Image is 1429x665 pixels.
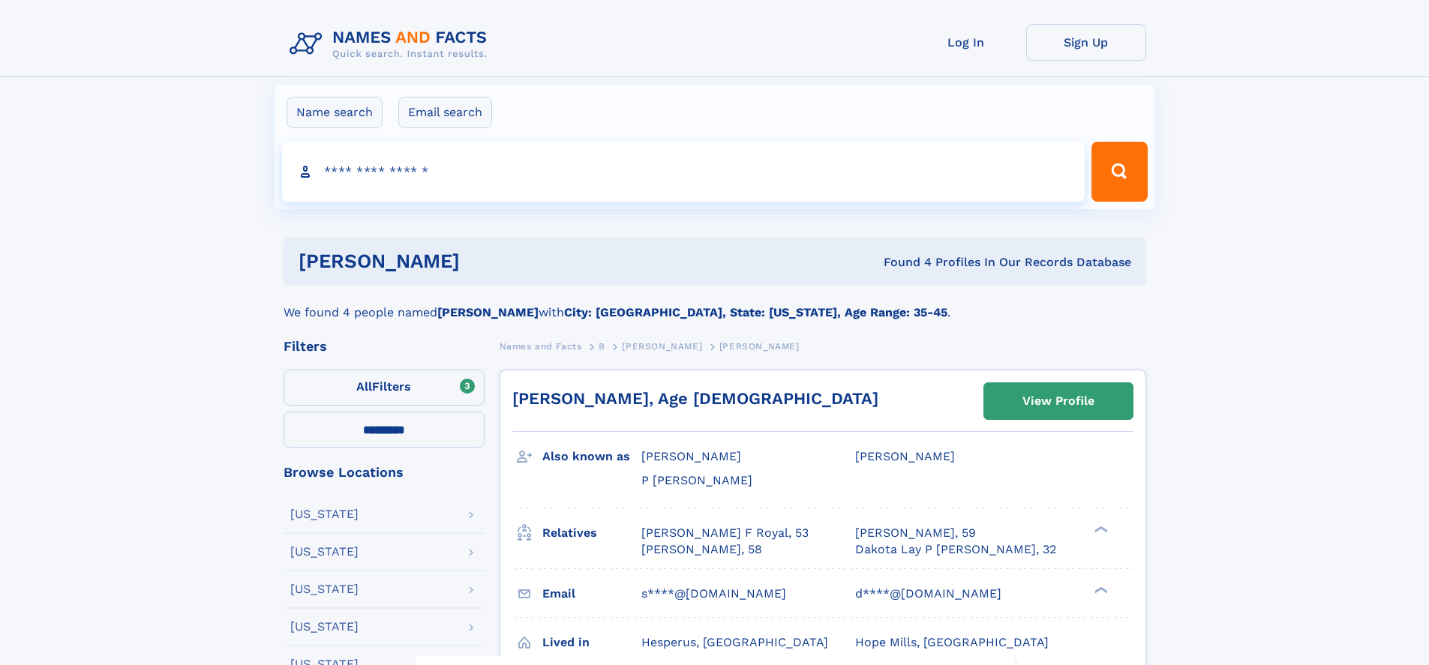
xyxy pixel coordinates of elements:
[855,635,1049,649] span: Hope Mills, [GEOGRAPHIC_DATA]
[284,370,485,406] label: Filters
[1026,24,1146,61] a: Sign Up
[719,341,800,352] span: [PERSON_NAME]
[641,635,828,649] span: Hesperus, [GEOGRAPHIC_DATA]
[512,389,878,408] a: [PERSON_NAME], Age [DEMOGRAPHIC_DATA]
[599,337,605,355] a: B
[542,520,641,546] h3: Relatives
[290,508,359,520] div: [US_STATE]
[284,286,1146,322] div: We found 4 people named with .
[500,337,582,355] a: Names and Facts
[284,340,485,353] div: Filters
[290,583,359,595] div: [US_STATE]
[1091,585,1109,595] div: ❯
[284,466,485,479] div: Browse Locations
[855,449,955,463] span: [PERSON_NAME]
[1091,142,1147,202] button: Search Button
[641,449,741,463] span: [PERSON_NAME]
[1091,524,1109,534] div: ❯
[542,444,641,469] h3: Also known as
[290,546,359,558] div: [US_STATE]
[356,379,372,394] span: All
[290,621,359,633] div: [US_STATE]
[671,254,1131,271] div: Found 4 Profiles In Our Records Database
[641,473,752,487] span: P [PERSON_NAME]
[984,383,1133,419] a: View Profile
[1022,384,1094,418] div: View Profile
[641,525,809,541] a: [PERSON_NAME] F Royal, 53
[855,541,1056,558] a: Dakota Lay P [PERSON_NAME], 32
[622,341,702,352] span: [PERSON_NAME]
[855,525,976,541] a: [PERSON_NAME], 59
[287,97,383,128] label: Name search
[542,630,641,655] h3: Lived in
[398,97,492,128] label: Email search
[906,24,1026,61] a: Log In
[282,142,1085,202] input: search input
[599,341,605,352] span: B
[299,252,672,271] h1: [PERSON_NAME]
[284,24,500,64] img: Logo Names and Facts
[437,305,539,319] b: [PERSON_NAME]
[542,581,641,607] h3: Email
[564,305,947,319] b: City: [GEOGRAPHIC_DATA], State: [US_STATE], Age Range: 35-45
[641,541,762,558] a: [PERSON_NAME], 58
[622,337,702,355] a: [PERSON_NAME]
